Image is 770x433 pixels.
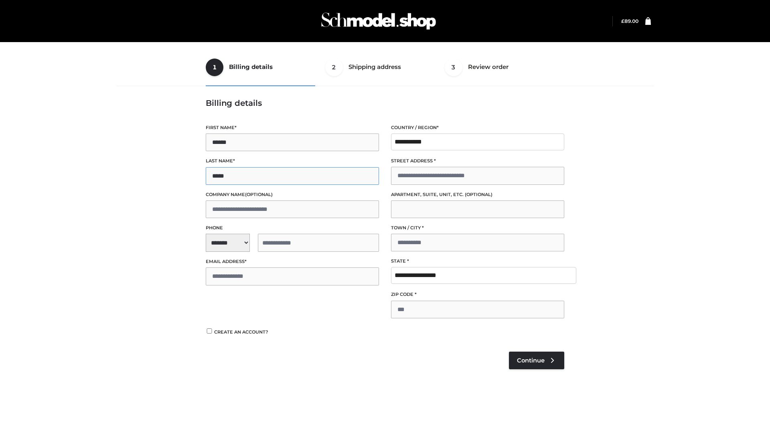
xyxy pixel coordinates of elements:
label: First name [206,124,379,132]
h3: Billing details [206,98,564,108]
label: Country / Region [391,124,564,132]
span: (optional) [465,192,492,197]
a: £89.00 [621,18,638,24]
a: Continue [509,352,564,369]
input: Create an account? [206,328,213,334]
img: Schmodel Admin 964 [318,5,439,37]
label: Apartment, suite, unit, etc. [391,191,564,198]
span: (optional) [245,192,273,197]
label: ZIP Code [391,291,564,298]
label: State [391,257,564,265]
label: Email address [206,258,379,265]
label: Company name [206,191,379,198]
span: Create an account? [214,329,268,335]
label: Town / City [391,224,564,232]
label: Street address [391,157,564,165]
label: Last name [206,157,379,165]
span: Continue [517,357,545,364]
bdi: 89.00 [621,18,638,24]
label: Phone [206,224,379,232]
span: £ [621,18,624,24]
